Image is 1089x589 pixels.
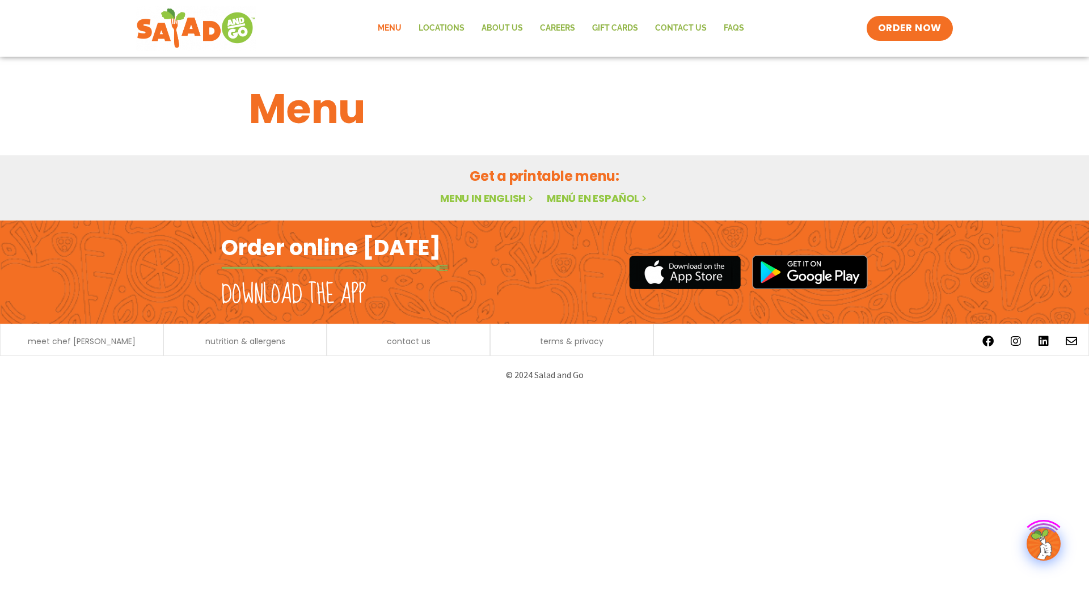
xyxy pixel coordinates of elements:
[136,6,256,51] img: new-SAG-logo-768×292
[387,337,430,345] a: contact us
[878,22,942,35] span: ORDER NOW
[531,15,584,41] a: Careers
[221,234,441,261] h2: Order online [DATE]
[227,367,862,383] p: © 2024 Salad and Go
[752,255,868,289] img: google_play
[473,15,531,41] a: About Us
[221,279,366,311] h2: Download the app
[369,15,410,41] a: Menu
[715,15,753,41] a: FAQs
[28,337,136,345] a: meet chef [PERSON_NAME]
[540,337,603,345] a: terms & privacy
[369,15,753,41] nav: Menu
[221,265,448,271] img: fork
[205,337,285,345] a: nutrition & allergens
[249,78,840,139] h1: Menu
[440,191,535,205] a: Menu in English
[647,15,715,41] a: Contact Us
[584,15,647,41] a: GIFT CARDS
[867,16,953,41] a: ORDER NOW
[249,166,840,186] h2: Get a printable menu:
[410,15,473,41] a: Locations
[629,254,741,291] img: appstore
[547,191,649,205] a: Menú en español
